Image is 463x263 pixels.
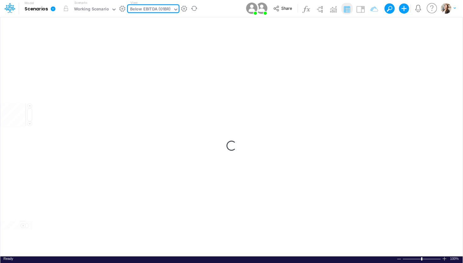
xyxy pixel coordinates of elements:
[403,256,442,261] div: Zoom
[281,6,292,10] span: Share
[74,6,109,13] div: Working Scenario
[270,4,296,14] button: Share
[130,0,138,5] label: View
[130,6,171,13] div: Below EBITDA (01BR)
[450,256,460,261] span: 100%
[3,256,13,261] div: In Ready mode
[397,257,402,261] div: Zoom Out
[450,256,460,261] div: Zoom level
[414,5,422,12] a: Notifications
[25,1,34,5] label: Model
[74,0,87,5] label: Scenario
[6,20,326,33] input: Type a title here
[421,257,422,260] div: Zoom
[244,1,259,15] img: User Image Icon
[3,257,13,260] span: Ready
[442,256,447,261] div: Zoom In
[254,1,269,15] img: User Image Icon
[25,6,48,12] b: Scenarios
